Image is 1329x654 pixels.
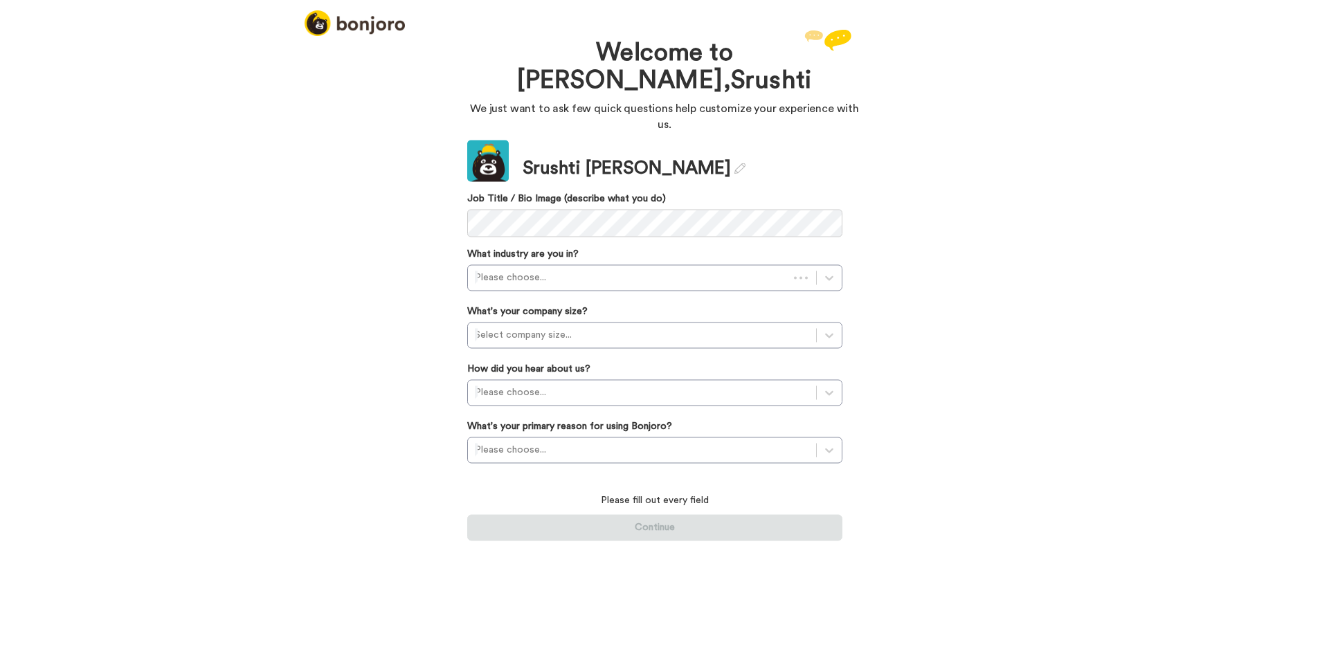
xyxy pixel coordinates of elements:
h1: Welcome to [PERSON_NAME], Srushti [509,39,820,94]
p: Please fill out every field [467,493,842,507]
div: Srushti [PERSON_NAME] [523,156,745,181]
p: We just want to ask few quick questions help customize your experience with us. [467,102,862,134]
button: Continue [467,514,842,541]
img: reply.svg [804,29,851,51]
label: What's your company size? [467,305,588,318]
label: How did you hear about us? [467,362,590,376]
label: What's your primary reason for using Bonjoro? [467,419,672,433]
img: logo_full.png [305,10,405,36]
label: Job Title / Bio Image (describe what you do) [467,192,842,206]
label: What industry are you in? [467,247,579,261]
